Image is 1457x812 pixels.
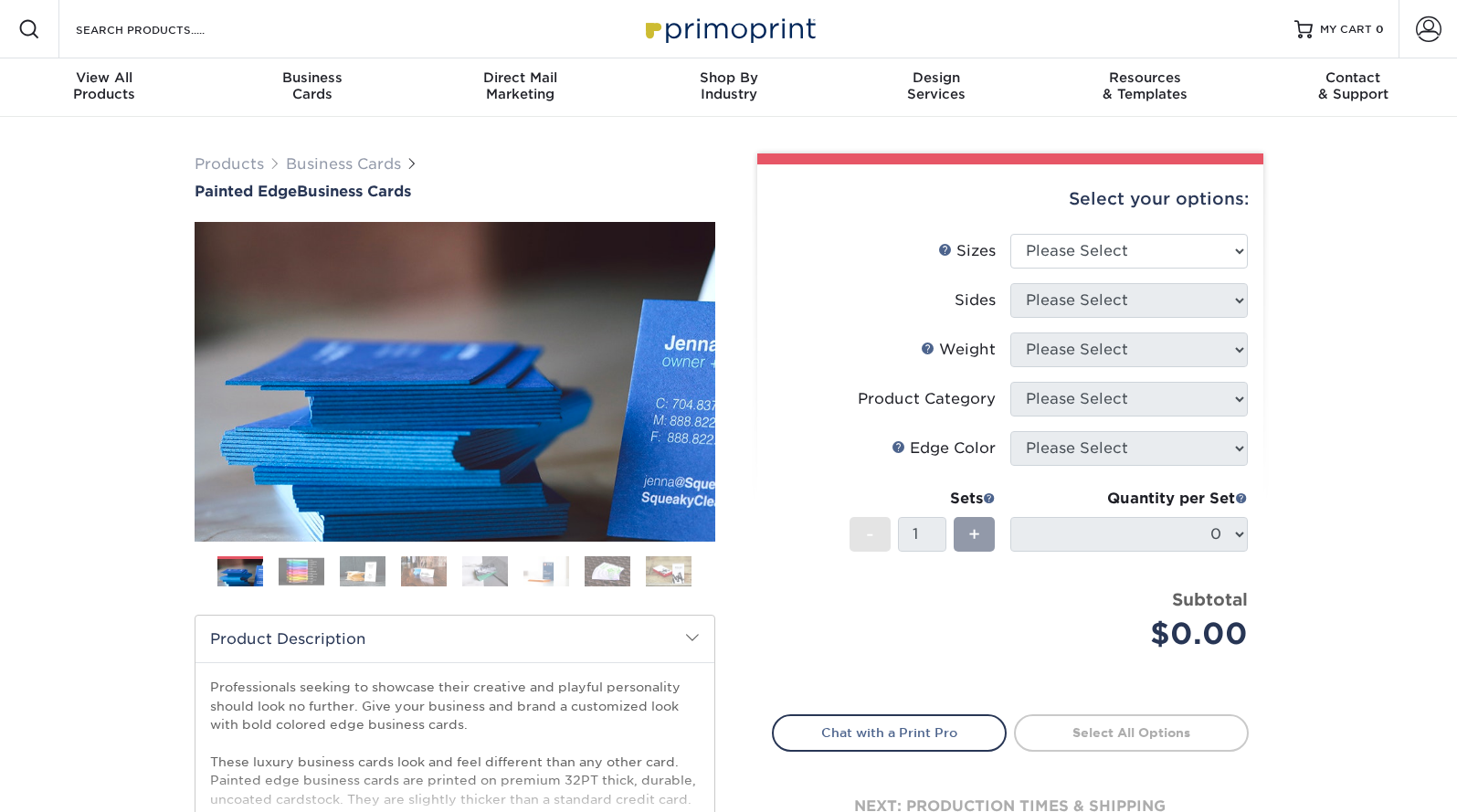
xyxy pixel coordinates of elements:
[892,438,996,459] div: Edge Color
[195,155,264,173] a: Products
[1040,58,1249,117] a: Resources& Templates
[646,555,692,587] img: Business Cards 08
[217,550,263,596] img: Business Cards 01
[195,183,297,200] span: Painted Edge
[866,521,874,548] span: -
[74,18,252,40] input: SEARCH PRODUCTS.....
[1040,69,1249,86] span: Resources
[417,69,625,86] span: Direct Mail
[195,616,714,662] h2: Product Description
[968,521,980,548] span: +
[921,339,996,361] div: Weight
[625,69,833,86] span: Shop By
[1320,22,1372,37] span: MY CART
[625,58,833,117] a: Shop ByIndustry
[417,69,625,102] div: Marketing
[195,183,715,200] h1: Business Cards
[850,488,996,510] div: Sets
[1249,69,1457,86] span: Contact
[955,290,996,311] div: Sides
[1249,69,1457,102] div: & Support
[208,58,417,117] a: BusinessCards
[1249,58,1457,117] a: Contact& Support
[1040,69,1249,102] div: & Templates
[1376,23,1384,36] span: 0
[1010,488,1248,510] div: Quantity per Set
[832,69,1040,86] span: Design
[417,58,625,117] a: Direct MailMarketing
[286,155,401,173] a: Business Cards
[1024,612,1248,656] div: $0.00
[585,555,630,587] img: Business Cards 07
[1172,589,1248,609] strong: Subtotal
[832,58,1040,117] a: DesignServices
[195,183,715,200] a: Painted EdgeBusiness Cards
[340,555,385,587] img: Business Cards 03
[462,555,508,587] img: Business Cards 05
[279,557,324,585] img: Business Cards 02
[401,555,447,587] img: Business Cards 04
[938,240,996,262] div: Sizes
[195,121,715,642] img: Painted Edge 01
[208,69,417,86] span: Business
[523,555,569,587] img: Business Cards 06
[772,164,1249,234] div: Select your options:
[1014,714,1249,751] a: Select All Options
[832,69,1040,102] div: Services
[625,69,833,102] div: Industry
[638,9,820,48] img: Primoprint
[772,714,1007,751] a: Chat with a Print Pro
[858,388,996,410] div: Product Category
[208,69,417,102] div: Cards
